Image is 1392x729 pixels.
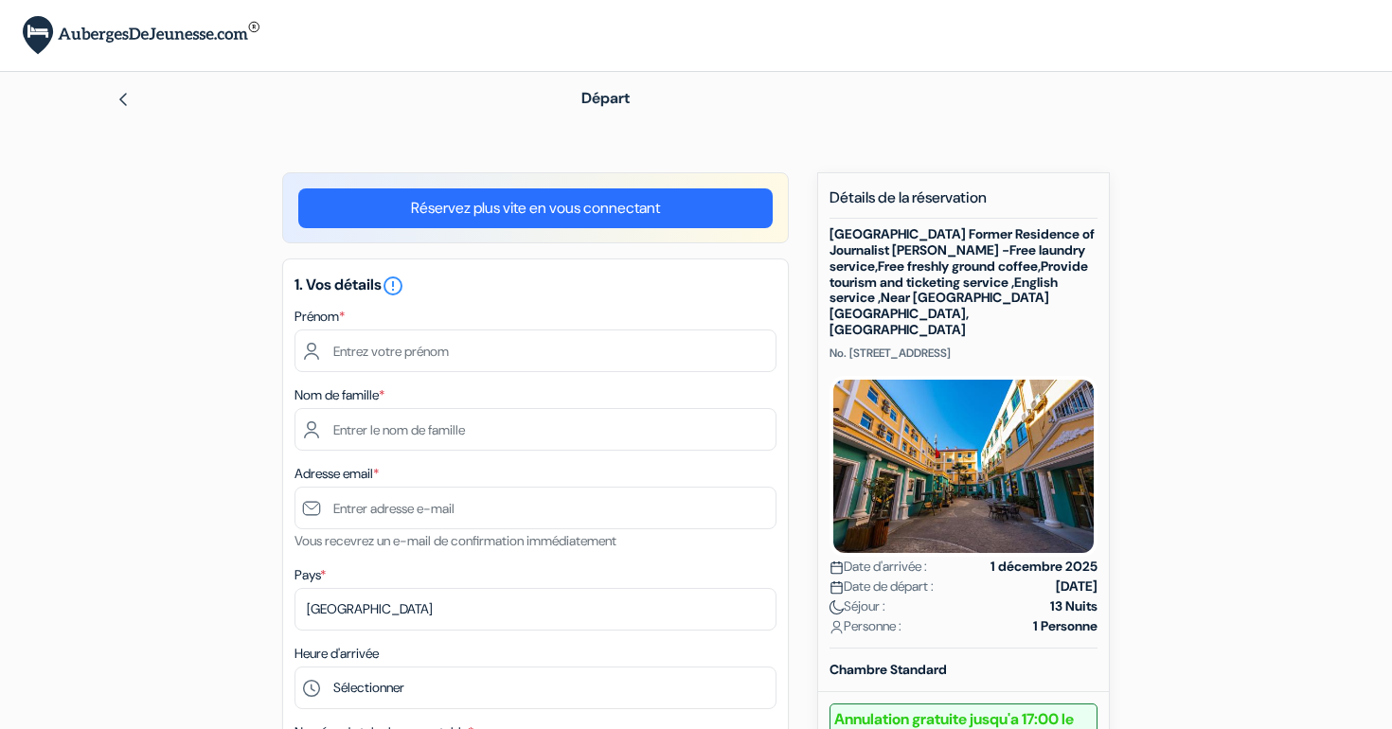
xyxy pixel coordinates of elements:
strong: [DATE] [1056,577,1098,596]
label: Adresse email [294,464,379,484]
input: Entrez votre prénom [294,329,776,372]
strong: 1 Personne [1033,616,1098,636]
b: Chambre Standard [830,661,947,678]
small: Vous recevrez un e-mail de confirmation immédiatement [294,532,616,549]
img: left_arrow.svg [116,92,131,107]
label: Heure d'arrivée [294,644,379,664]
label: Nom de famille [294,385,384,405]
img: AubergesDeJeunesse.com [23,16,259,55]
h5: Détails de la réservation [830,188,1098,219]
img: moon.svg [830,600,844,614]
strong: 13 Nuits [1050,596,1098,616]
span: Départ [581,88,630,108]
p: No. [STREET_ADDRESS] [830,346,1098,361]
span: Date de départ : [830,577,934,596]
img: calendar.svg [830,560,844,575]
input: Entrer le nom de famille [294,408,776,451]
img: calendar.svg [830,580,844,595]
strong: 1 décembre 2025 [990,557,1098,577]
span: Date d'arrivée : [830,557,927,577]
span: Séjour : [830,596,885,616]
img: user_icon.svg [830,620,844,634]
a: error_outline [382,275,404,294]
i: error_outline [382,275,404,297]
label: Prénom [294,307,345,327]
h5: [GEOGRAPHIC_DATA] Former Residence of Journalist [PERSON_NAME] -Free laundry service,Free freshly... [830,226,1098,338]
h5: 1. Vos détails [294,275,776,297]
span: Personne : [830,616,901,636]
input: Entrer adresse e-mail [294,487,776,529]
a: Réservez plus vite en vous connectant [298,188,773,228]
label: Pays [294,565,326,585]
